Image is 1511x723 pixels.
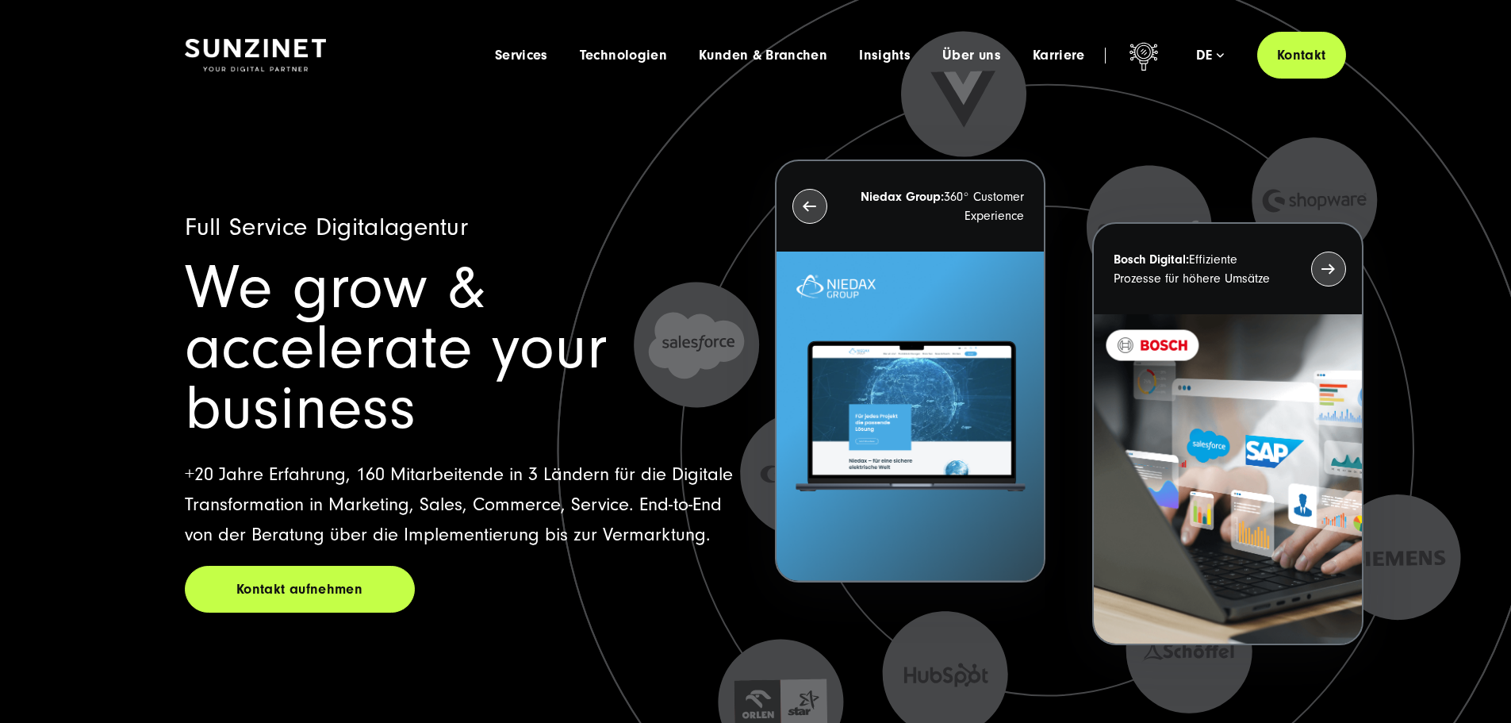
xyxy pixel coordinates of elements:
a: Services [495,48,548,63]
img: Letztes Projekt von Niedax. Ein Laptop auf dem die Niedax Website geöffnet ist, auf blauem Hinter... [777,252,1044,581]
a: Kunden & Branchen [699,48,827,63]
button: Bosch Digital:Effiziente Prozesse für höhere Umsätze BOSCH - Kundeprojekt - Digital Transformatio... [1092,222,1363,645]
p: +20 Jahre Erfahrung, 160 Mitarbeitende in 3 Ländern für die Digitale Transformation in Marketing,... [185,460,737,550]
h1: We grow & accelerate your business [185,258,737,439]
p: 360° Customer Experience [856,187,1024,225]
strong: Niedax Group: [861,190,944,204]
a: Technologien [580,48,667,63]
a: Kontakt aufnehmen [185,566,415,613]
div: de [1196,48,1224,63]
a: Karriere [1033,48,1085,63]
img: BOSCH - Kundeprojekt - Digital Transformation Agentur SUNZINET [1094,314,1361,644]
p: Effiziente Prozesse für höhere Umsätze [1114,250,1282,288]
img: SUNZINET Full Service Digital Agentur [185,39,326,72]
a: Kontakt [1257,32,1346,79]
a: Über uns [942,48,1001,63]
button: Niedax Group:360° Customer Experience Letztes Projekt von Niedax. Ein Laptop auf dem die Niedax W... [775,160,1045,583]
span: Full Service Digitalagentur [185,213,469,241]
a: Insights [859,48,911,63]
strong: Bosch Digital: [1114,252,1189,267]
